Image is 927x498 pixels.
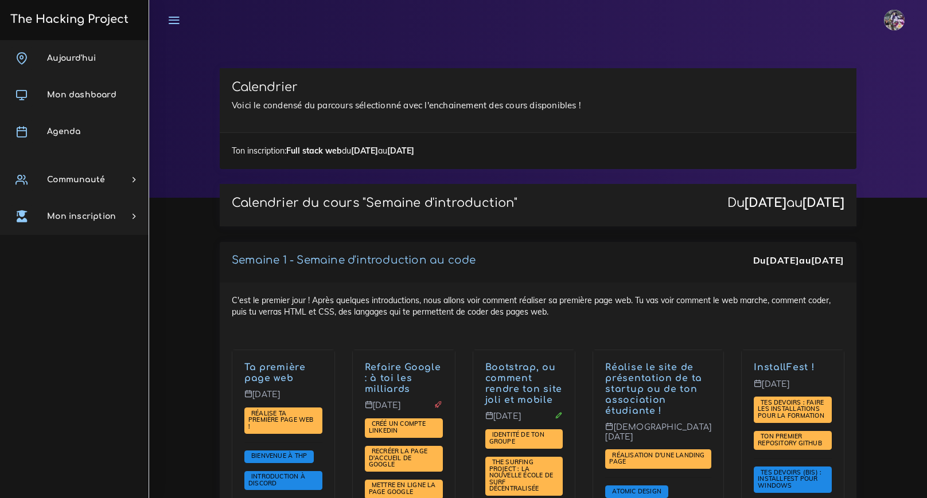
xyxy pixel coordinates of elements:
span: Mon inscription [47,212,116,221]
a: Réalisation d'une landing page [609,452,704,466]
p: [DATE] [365,401,443,419]
span: Ton premier repository GitHub [758,432,825,447]
strong: [DATE] [387,146,414,156]
span: Tes devoirs (bis) : Installfest pour Windows [758,468,821,489]
p: [DATE] [485,411,563,430]
span: Communauté [47,175,105,184]
strong: [DATE] [766,254,799,266]
strong: [DATE] [351,146,378,156]
a: InstallFest ! [754,362,815,372]
span: Recréer la page d'accueil de Google [369,447,427,468]
a: Réalise ta première page web ! [248,409,314,430]
span: Agenda [47,127,80,136]
strong: [DATE] [811,254,844,266]
a: Mettre en ligne la page Google [369,481,436,496]
a: Bootstrap, ou comment rendre ton site joli et mobile [485,362,563,405]
a: Introduction à Discord [248,473,305,488]
strong: Full stack web [286,146,342,156]
span: Tes devoirs : faire les installations pour la formation [758,398,827,419]
h3: Calendrier [232,80,844,95]
a: Créé un compte LinkedIn [369,420,426,435]
div: Du au [753,254,844,267]
a: Refaire Google : à toi les milliards [365,362,441,394]
span: Mon dashboard [47,91,116,99]
a: The Surfing Project : la nouvelle école de surf décentralisée [489,458,554,493]
a: Ta première page web [244,362,306,383]
span: Aujourd'hui [47,54,96,62]
strong: [DATE] [803,196,844,210]
span: Mettre en ligne la page Google [369,481,436,496]
a: Semaine 1 - Semaine d'introduction au code [232,254,476,266]
strong: [DATE] [745,196,786,210]
div: Du au [727,196,844,210]
a: Réalise le site de présentation de ta startup ou de ton association étudiante ! [605,362,702,415]
a: Ton premier repository GitHub [758,433,825,448]
span: Introduction à Discord [248,472,305,487]
p: [DATE] [754,379,832,398]
a: Identité de ton groupe [489,431,544,446]
span: The Surfing Project : la nouvelle école de surf décentralisée [489,458,554,492]
p: Voici le condensé du parcours sélectionné avec l'enchainement des cours disponibles ! [232,99,844,112]
a: Atomic Design [609,487,664,495]
div: Ton inscription: du au [220,132,856,168]
p: [DEMOGRAPHIC_DATA][DATE] [605,422,711,450]
a: Bienvenue à THP [248,452,310,460]
h3: The Hacking Project [7,13,128,26]
a: Recréer la page d'accueil de Google [369,448,427,469]
a: Tes devoirs : faire les installations pour la formation [758,399,827,420]
a: Tes devoirs (bis) : Installfest pour Windows [758,469,821,490]
p: [DATE] [244,390,322,408]
img: eg54bupqcshyolnhdacp.jpg [884,10,905,30]
p: Calendrier du cours "Semaine d'introduction" [232,196,517,210]
span: Réalisation d'une landing page [609,451,704,466]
